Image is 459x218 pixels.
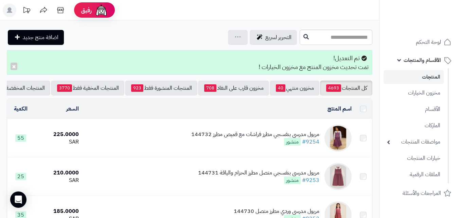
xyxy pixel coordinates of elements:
a: اسم المنتج [328,105,352,113]
a: المنتجات المنشورة فقط923 [125,81,197,96]
a: مواصفات المنتجات [384,135,444,149]
button: × [11,63,17,70]
a: الكمية [14,105,28,113]
span: اضافة منتج جديد [23,33,58,41]
a: تحديثات المنصة [18,3,35,19]
a: المنتجات المخفية فقط3770 [51,81,124,96]
span: 25 [15,173,26,180]
div: Open Intercom Messenger [10,191,27,208]
img: مريول مدرسي بنفسجي متصل مطرز الحزام والياقة 144731 [324,163,352,190]
a: التحرير لسريع [250,30,297,45]
a: مخزون الخيارات [384,86,444,100]
div: مريول مدرسي بنفسجي مطرز فراشات مع قميص مطرز 144732 [191,131,319,138]
div: مريول مدرسي بنفسجي متصل مطرز الحزام والياقة 144731 [198,169,319,177]
a: الماركات [384,118,444,133]
a: الأقسام [384,102,444,117]
a: اضافة منتج جديد [8,30,64,45]
div: 185.0000 [37,207,79,215]
a: خيارات المنتجات [384,151,444,166]
a: المنتجات [384,70,444,84]
img: logo-2.png [413,19,453,33]
span: 40 [276,84,285,92]
span: 4693 [326,84,341,92]
span: 55 [15,134,26,142]
a: كل المنتجات4693 [320,81,372,96]
a: #9254 [302,138,319,146]
div: 225.0000 [37,131,79,138]
div: 210.0000 [37,169,79,177]
div: تم التعديل! تمت تحديث مخزون المنتج مع مخزون الخيارات ! [7,50,372,75]
span: 923 [131,84,143,92]
a: مخزون قارب على النفاذ708 [198,81,269,96]
span: المراجعات والأسئلة [403,188,441,198]
a: لوحة التحكم [384,34,455,50]
span: الأقسام والمنتجات [404,55,441,65]
img: ai-face.png [94,3,108,17]
a: المراجعات والأسئلة [384,185,455,201]
span: لوحة التحكم [416,37,441,47]
div: مريول مدرسي وردي مطرز متصل 144730 [234,207,319,215]
span: منشور [284,177,301,184]
img: مريول مدرسي بنفسجي مطرز فراشات مع قميص مطرز 144732 [324,124,352,152]
span: 708 [204,84,216,92]
span: رفيق [81,6,92,14]
a: #9253 [302,176,319,184]
a: مخزون منتهي40 [270,81,319,96]
a: الملفات الرقمية [384,167,444,182]
span: التحرير لسريع [265,33,292,41]
span: 3770 [57,84,72,92]
a: السعر [66,105,79,113]
div: SAR [37,177,79,184]
span: منشور [284,138,301,146]
div: SAR [37,138,79,146]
